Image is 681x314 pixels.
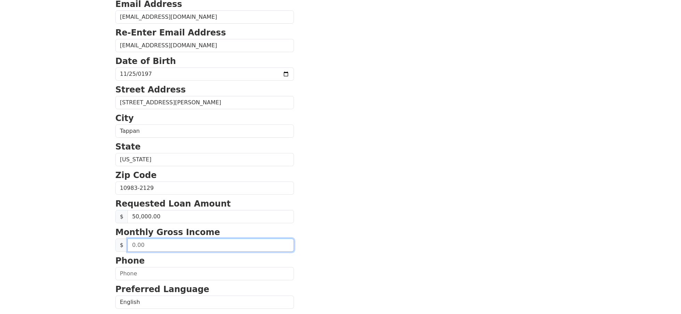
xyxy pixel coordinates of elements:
[115,10,294,24] input: Email Address
[115,39,294,52] input: Re-Enter Email Address
[115,56,176,66] strong: Date of Birth
[128,239,294,252] input: 0.00
[115,267,294,280] input: Phone
[115,113,134,123] strong: City
[115,96,294,109] input: Street Address
[115,170,157,180] strong: Zip Code
[115,199,231,209] strong: Requested Loan Amount
[115,85,186,95] strong: Street Address
[115,142,141,152] strong: State
[115,210,128,223] span: $
[115,28,226,38] strong: Re-Enter Email Address
[115,256,145,266] strong: Phone
[115,226,294,239] p: Monthly Gross Income
[115,124,294,138] input: City
[115,284,209,294] strong: Preferred Language
[115,182,294,195] input: Zip Code
[128,210,294,223] input: Requested Loan Amount
[115,239,128,252] span: $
